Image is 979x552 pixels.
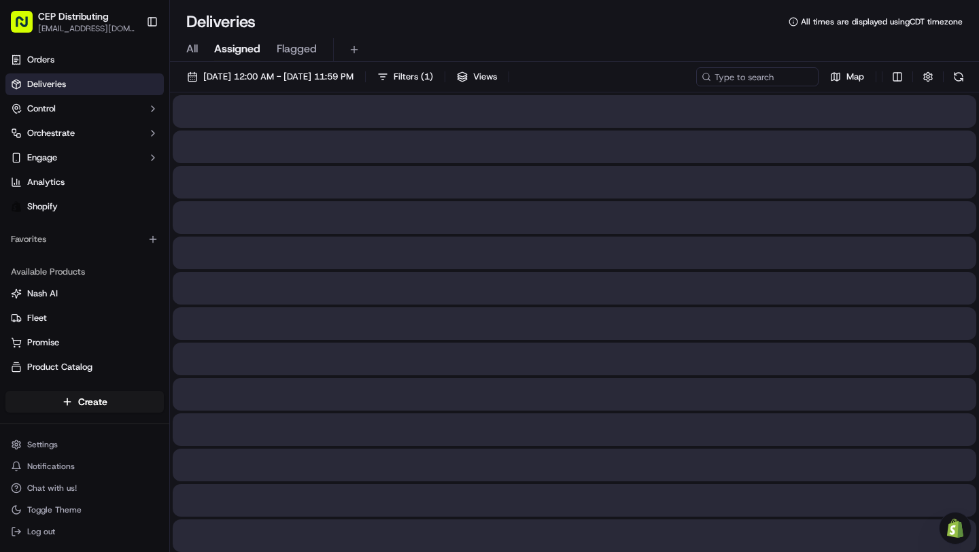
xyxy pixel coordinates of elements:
[5,261,164,283] div: Available Products
[27,526,55,537] span: Log out
[27,312,47,324] span: Fleet
[27,361,92,373] span: Product Catalog
[11,288,158,300] a: Nash AI
[5,479,164,498] button: Chat with us!
[5,435,164,454] button: Settings
[78,395,107,409] span: Create
[421,71,433,83] span: ( 1 )
[27,54,54,66] span: Orders
[11,361,158,373] a: Product Catalog
[27,504,82,515] span: Toggle Theme
[5,457,164,476] button: Notifications
[186,41,198,57] span: All
[27,288,58,300] span: Nash AI
[186,11,256,33] h1: Deliveries
[5,98,164,120] button: Control
[38,10,109,23] button: CEP Distributing
[27,483,77,494] span: Chat with us!
[451,67,503,86] button: Views
[5,171,164,193] a: Analytics
[371,67,439,86] button: Filters(1)
[27,461,75,472] span: Notifications
[27,152,57,164] span: Engage
[5,73,164,95] a: Deliveries
[27,201,58,213] span: Shopify
[824,67,870,86] button: Map
[394,71,433,83] span: Filters
[11,312,158,324] a: Fleet
[27,439,58,450] span: Settings
[277,41,317,57] span: Flagged
[5,332,164,353] button: Promise
[27,127,75,139] span: Orchestrate
[846,71,864,83] span: Map
[5,391,164,413] button: Create
[5,522,164,541] button: Log out
[5,196,164,218] a: Shopify
[27,337,59,349] span: Promise
[27,103,56,115] span: Control
[27,176,65,188] span: Analytics
[11,201,22,212] img: Shopify logo
[11,337,158,349] a: Promise
[5,500,164,519] button: Toggle Theme
[696,67,819,86] input: Type to search
[473,71,497,83] span: Views
[801,16,963,27] span: All times are displayed using CDT timezone
[5,228,164,250] div: Favorites
[38,23,135,34] button: [EMAIL_ADDRESS][DOMAIN_NAME]
[203,71,354,83] span: [DATE] 12:00 AM - [DATE] 11:59 PM
[5,356,164,378] button: Product Catalog
[5,147,164,169] button: Engage
[5,307,164,329] button: Fleet
[5,49,164,71] a: Orders
[5,283,164,305] button: Nash AI
[5,5,141,38] button: CEP Distributing[EMAIL_ADDRESS][DOMAIN_NAME]
[5,122,164,144] button: Orchestrate
[214,41,260,57] span: Assigned
[949,67,968,86] button: Refresh
[181,67,360,86] button: [DATE] 12:00 AM - [DATE] 11:59 PM
[27,78,66,90] span: Deliveries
